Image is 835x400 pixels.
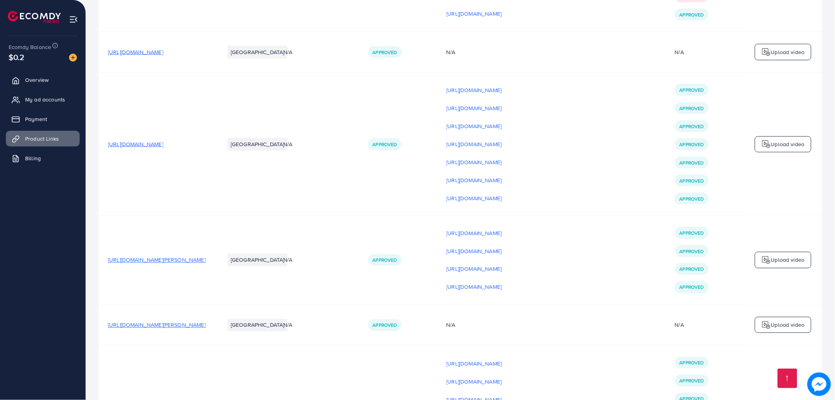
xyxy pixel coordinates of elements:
img: image [69,54,77,62]
p: Upload video [771,320,805,330]
span: Approved [680,11,704,18]
li: [GEOGRAPHIC_DATA] [228,254,288,266]
span: Billing [25,154,41,162]
span: Payment [25,115,47,123]
img: logo [762,255,771,265]
img: logo [762,139,771,149]
p: [URL][DOMAIN_NAME] [447,246,502,256]
li: [GEOGRAPHIC_DATA] [228,138,288,150]
span: [URL][DOMAIN_NAME][PERSON_NAME] [108,256,206,264]
span: N/A [283,256,292,264]
img: image [808,373,831,396]
img: logo [8,11,61,23]
span: Ecomdy Balance [9,43,51,51]
p: [URL][DOMAIN_NAME] [447,228,502,238]
p: [URL][DOMAIN_NAME] [447,121,502,131]
span: [URL][DOMAIN_NAME] [108,48,163,56]
p: [URL][DOMAIN_NAME] [447,139,502,149]
p: Upload video [771,255,805,265]
span: Approved [680,105,704,112]
div: N/A [675,48,684,56]
li: [GEOGRAPHIC_DATA] [228,46,288,58]
span: Product Links [25,135,59,143]
li: [GEOGRAPHIC_DATA] [228,319,288,331]
p: Upload video [771,47,805,57]
span: Approved [373,141,397,148]
a: Overview [6,72,80,88]
p: Upload video [771,139,805,149]
span: Approved [680,177,704,184]
p: [URL][DOMAIN_NAME] [447,264,502,274]
a: My ad accounts [6,92,80,107]
span: Approved [680,87,704,93]
span: N/A [283,140,292,148]
span: Approved [680,378,704,384]
div: N/A [447,321,656,329]
p: [URL][DOMAIN_NAME] [447,377,502,387]
span: Approved [680,360,704,366]
img: logo [762,320,771,330]
span: Approved [373,257,397,264]
span: Approved [680,159,704,166]
img: logo [762,47,771,57]
span: Approved [680,230,704,236]
p: [URL][DOMAIN_NAME] [447,176,502,185]
span: My ad accounts [25,96,65,103]
span: [URL][DOMAIN_NAME] [108,140,163,148]
p: [URL][DOMAIN_NAME] [447,194,502,203]
div: N/A [675,321,684,329]
span: Approved [373,49,397,56]
p: [URL][DOMAIN_NAME] [447,103,502,113]
p: [URL][DOMAIN_NAME] [447,85,502,95]
p: [URL][DOMAIN_NAME] [447,157,502,167]
a: Billing [6,150,80,166]
span: N/A [283,321,292,329]
a: Product Links [6,131,80,147]
img: menu [69,15,78,24]
span: Approved [680,248,704,255]
a: Payment [6,111,80,127]
span: Approved [373,322,397,329]
span: $0.2 [9,51,25,63]
span: Approved [680,141,704,148]
div: N/A [447,48,656,56]
span: [URL][DOMAIN_NAME][PERSON_NAME] [108,321,206,329]
span: N/A [283,48,292,56]
p: [URL][DOMAIN_NAME] [447,359,502,369]
span: Approved [680,123,704,130]
p: [URL][DOMAIN_NAME] [447,282,502,292]
span: Approved [680,266,704,273]
span: Overview [25,76,49,84]
span: Approved [680,195,704,202]
p: [URL][DOMAIN_NAME] [447,9,502,18]
span: Approved [680,284,704,291]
